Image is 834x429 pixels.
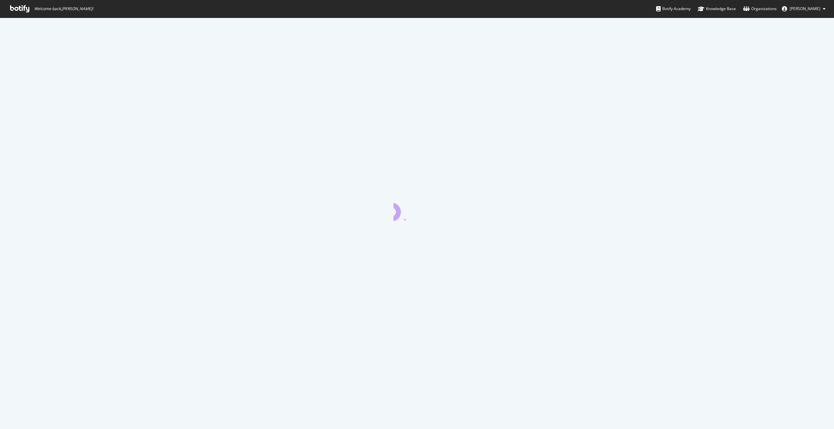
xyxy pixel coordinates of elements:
[777,4,831,14] button: [PERSON_NAME]
[790,6,820,11] span: Meredith Gummerson
[698,6,736,12] div: Knowledge Base
[743,6,777,12] div: Organizations
[34,6,93,11] span: Welcome back, [PERSON_NAME] !
[656,6,691,12] div: Botify Academy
